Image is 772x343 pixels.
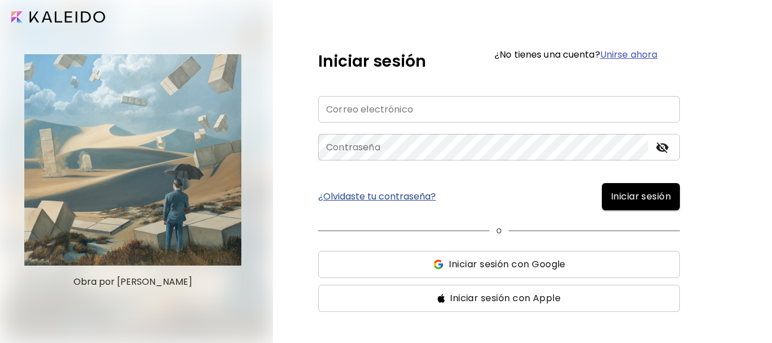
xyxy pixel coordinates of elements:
[653,138,672,157] button: toggle password visibility
[450,292,561,305] span: Iniciar sesión con Apple
[432,259,444,270] img: ss
[495,50,657,59] h6: ¿No tienes una cuenta?
[318,50,426,73] h5: Iniciar sesión
[600,48,657,61] a: Unirse ahora
[318,285,680,312] button: ssIniciar sesión con Apple
[449,258,565,271] span: Iniciar sesión con Google
[611,190,671,203] span: Iniciar sesión
[602,183,680,210] button: Iniciar sesión
[496,224,502,237] p: o
[437,294,445,303] img: ss
[318,192,436,201] a: ¿Olvidaste tu contraseña?
[318,251,680,278] button: ssIniciar sesión con Google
